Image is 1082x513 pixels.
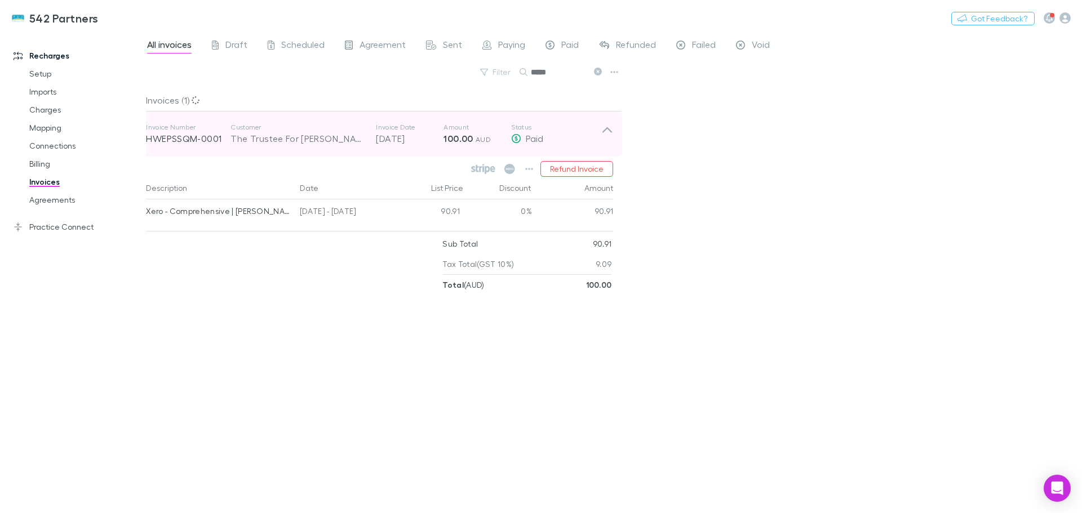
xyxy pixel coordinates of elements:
[444,123,511,132] p: Amount
[18,191,152,209] a: Agreements
[464,199,532,226] div: 0%
[476,135,491,144] span: AUD
[137,111,622,157] div: Invoice NumberHWEPSSQM-0001CustomerThe Trustee For [PERSON_NAME] Family TrustInvoice Date[DATE]Am...
[540,161,613,177] button: Refund Invoice
[18,119,152,137] a: Mapping
[225,39,247,53] span: Draft
[18,173,152,191] a: Invoices
[526,133,543,144] span: Paid
[442,280,464,289] strong: Total
[146,123,230,132] p: Invoice Number
[616,39,656,53] span: Refunded
[752,39,770,53] span: Void
[146,132,230,145] p: HWEPSSQM-0001
[593,234,612,254] p: 90.91
[475,65,517,79] button: Filter
[230,132,365,145] div: The Trustee For [PERSON_NAME] Family Trust
[18,65,152,83] a: Setup
[360,39,406,53] span: Agreement
[442,254,514,274] p: Tax Total (GST 10%)
[444,133,473,144] strong: 100.00
[442,275,484,295] p: ( AUD )
[1044,475,1071,502] div: Open Intercom Messenger
[498,39,525,53] span: Paying
[147,39,192,53] span: All invoices
[376,132,444,145] p: [DATE]
[2,47,152,65] a: Recharges
[511,123,601,132] p: Status
[5,5,105,32] a: 542 Partners
[596,254,611,274] p: 9.09
[532,199,614,226] div: 90.91
[281,39,325,53] span: Scheduled
[29,11,99,25] h3: 542 Partners
[376,123,444,132] p: Invoice Date
[11,11,25,25] img: 542 Partners's Logo
[18,83,152,101] a: Imports
[18,155,152,173] a: Billing
[2,218,152,236] a: Practice Connect
[295,199,397,226] div: [DATE] - [DATE]
[146,199,291,223] div: Xero - Comprehensive | [PERSON_NAME] Holdings
[692,39,716,53] span: Failed
[951,12,1035,25] button: Got Feedback?
[230,123,365,132] p: Customer
[586,280,612,289] strong: 100.00
[561,39,579,53] span: Paid
[18,101,152,119] a: Charges
[443,39,462,53] span: Sent
[18,137,152,155] a: Connections
[442,234,478,254] p: Sub Total
[397,199,464,226] div: 90.91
